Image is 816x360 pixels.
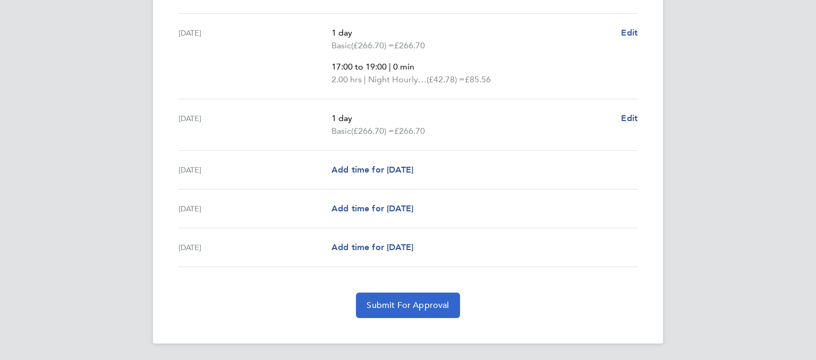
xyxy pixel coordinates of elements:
[331,202,413,215] a: Add time for [DATE]
[394,40,425,50] span: £266.70
[331,27,613,39] p: 1 day
[394,126,425,136] span: £266.70
[331,164,413,176] a: Add time for [DATE]
[331,62,387,72] span: 17:00 to 19:00
[331,39,351,52] span: Basic
[621,27,637,39] a: Edit
[331,74,362,84] span: 2.00 hrs
[367,300,449,311] span: Submit For Approval
[465,74,491,84] span: £85.56
[178,112,331,138] div: [DATE]
[331,125,351,138] span: Basic
[368,73,427,86] span: Night Hourly Rate
[427,74,465,84] span: (£42.78) =
[331,241,413,254] a: Add time for [DATE]
[178,202,331,215] div: [DATE]
[621,113,637,123] span: Edit
[331,112,613,125] p: 1 day
[356,293,460,318] button: Submit For Approval
[621,28,637,38] span: Edit
[331,203,413,213] span: Add time for [DATE]
[364,74,366,84] span: |
[351,126,394,136] span: (£266.70) =
[178,27,331,86] div: [DATE]
[389,62,391,72] span: |
[178,164,331,176] div: [DATE]
[393,62,414,72] span: 0 min
[351,40,394,50] span: (£266.70) =
[178,241,331,254] div: [DATE]
[331,242,413,252] span: Add time for [DATE]
[621,112,637,125] a: Edit
[331,165,413,175] span: Add time for [DATE]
